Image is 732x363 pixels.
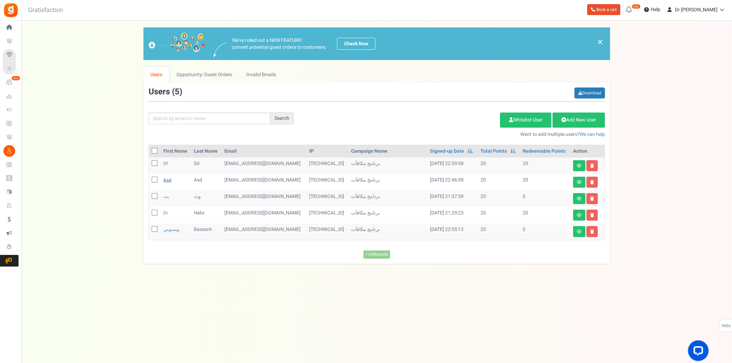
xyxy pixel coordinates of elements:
td: administrator [222,223,306,240]
td: 20 [478,207,520,223]
em: New [632,4,641,9]
i: Delete user [590,164,594,168]
p: We've rolled out a NEW FEATURE! convert potential guest orders to customers. [232,37,327,51]
a: × [597,38,603,46]
a: Book a call [587,4,620,15]
td: برنامج مكافآت [349,190,428,207]
a: New [3,77,19,88]
td: 20 [520,174,570,190]
i: View details [577,230,582,234]
h3: Gratisfaction [21,3,71,17]
a: df [163,160,168,167]
img: images [214,43,227,57]
th: Action [570,145,605,157]
td: 20 [478,157,520,174]
a: Redeemable Points [523,148,566,155]
td: 0 [520,223,570,240]
a: Invalid Emails [240,67,283,82]
td: asd [191,174,222,190]
td: 20 [478,174,520,190]
th: IP [306,145,349,157]
td: [TECHNICAL_ID] [306,174,349,190]
th: Email [222,145,306,157]
a: We can help [580,131,605,138]
a: Help [641,4,663,15]
span: Help [649,6,660,13]
a: بوسبوس [163,226,180,233]
th: Last Name [191,145,222,157]
a: Users [143,67,170,82]
td: 20 [520,157,570,174]
i: View details [577,180,582,184]
td: helix [191,207,222,223]
a: dr [163,210,168,216]
div: Search [270,113,294,124]
i: Delete user [590,213,594,217]
td: [TECHNICAL_ID] [306,207,349,223]
img: Gratisfaction [3,2,19,18]
a: Opportunity: Guest Orders [170,67,239,82]
th: Campaign Name [349,145,428,157]
td: برنامج مكافآت [349,174,428,190]
a: Total Points [480,148,507,155]
td: [DATE] 22:46:08 [428,174,478,190]
td: [DATE] 22:59:58 [428,157,478,174]
td: برنامج مكافآت [349,223,428,240]
td: 0 [520,190,570,207]
td: [EMAIL_ADDRESS][DOMAIN_NAME] [222,157,306,174]
a: Download [574,87,605,98]
td: sd [191,157,222,174]
td: [TECHNICAL_ID] [306,190,349,207]
td: برنامج مكافآت [349,157,428,174]
span: 5 [175,86,179,98]
td: [DATE] 21:37:59 [428,190,478,207]
th: First Name [161,145,191,157]
a: Check Now [337,38,375,50]
td: 20 [478,190,520,207]
td: برنامج مكافآت [349,207,428,223]
img: images [149,33,205,55]
td: 20 [478,223,520,240]
i: Delete user [590,230,594,234]
i: Delete user [590,197,594,201]
td: [DATE] 22:55:12 [428,223,478,240]
td: [DATE] 21:29:23 [428,207,478,223]
input: Search by email or name [149,113,270,124]
td: 20 [520,207,570,223]
td: [TECHNICAL_ID] [306,223,349,240]
i: Delete user [590,180,594,184]
i: View details [577,213,582,217]
td: ‪Bassant‬‏ [191,223,222,240]
p: Want to add multiple users? [304,131,605,138]
h3: Users ( ) [149,87,182,96]
td: [TECHNICAL_ID] [306,157,349,174]
td: subscriber [222,174,306,190]
a: Whitelist User [500,113,551,128]
a: Signed-up Date [430,148,464,155]
span: Dr [PERSON_NAME] [675,6,718,13]
td: administrator,tutor_instructor [222,207,306,223]
a: asd [163,177,171,183]
a: Add New User [553,113,605,128]
a: يث [163,193,169,200]
i: View details [577,197,582,201]
span: FAQs [721,319,731,332]
em: New [11,76,20,81]
td: وث [191,190,222,207]
td: subscriber [222,190,306,207]
i: View details [577,164,582,168]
